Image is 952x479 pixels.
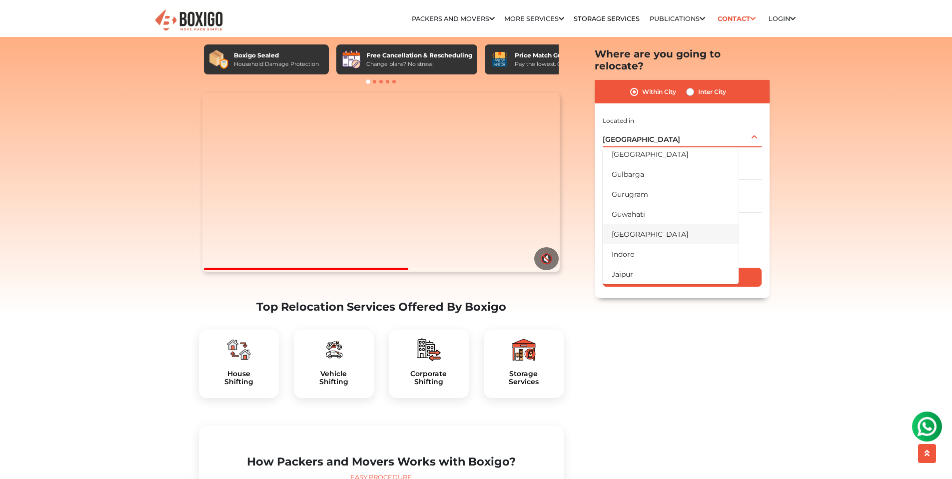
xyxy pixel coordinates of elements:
[603,224,739,244] li: [GEOGRAPHIC_DATA]
[202,93,560,272] video: Your browser does not support the video tag.
[603,116,634,125] label: Located in
[302,370,366,387] h5: Vehicle Shifting
[199,300,564,314] h2: Top Relocation Services Offered By Boxigo
[397,370,461,387] a: CorporateShifting
[412,15,495,22] a: Packers and Movers
[715,11,759,26] a: Contact
[207,455,556,469] h2: How Packers and Movers Works with Boxigo?
[366,51,472,60] div: Free Cancellation & Rescheduling
[227,338,251,362] img: boxigo_packers_and_movers_plan
[515,60,591,68] div: Pay the lowest. Guaranteed!
[209,49,229,69] img: Boxigo Sealed
[234,51,319,60] div: Boxigo Sealed
[603,164,739,184] li: Gulbarga
[322,338,346,362] img: boxigo_packers_and_movers_plan
[512,338,536,362] img: boxigo_packers_and_movers_plan
[504,15,564,22] a: More services
[603,204,739,224] li: Guwahati
[234,60,319,68] div: Household Damage Protection
[603,264,739,284] li: Jaipur
[515,51,591,60] div: Price Match Guarantee
[650,15,705,22] a: Publications
[492,370,556,387] a: StorageServices
[492,370,556,387] h5: Storage Services
[642,86,676,98] label: Within City
[534,247,559,270] button: 🔇
[397,370,461,387] h5: Corporate Shifting
[603,184,739,204] li: Gurugram
[366,60,472,68] div: Change plans? No stress!
[207,370,271,387] h5: House Shifting
[302,370,366,387] a: VehicleShifting
[10,10,30,30] img: whatsapp-icon.svg
[603,144,739,164] li: [GEOGRAPHIC_DATA]
[207,370,271,387] a: HouseShifting
[341,49,361,69] img: Free Cancellation & Rescheduling
[490,49,510,69] img: Price Match Guarantee
[595,48,770,72] h2: Where are you going to relocate?
[603,244,739,264] li: Indore
[154,8,224,33] img: Boxigo
[698,86,726,98] label: Inter City
[769,15,796,22] a: Login
[918,444,936,463] button: scroll up
[603,135,680,144] span: [GEOGRAPHIC_DATA]
[417,338,441,362] img: boxigo_packers_and_movers_plan
[574,15,640,22] a: Storage Services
